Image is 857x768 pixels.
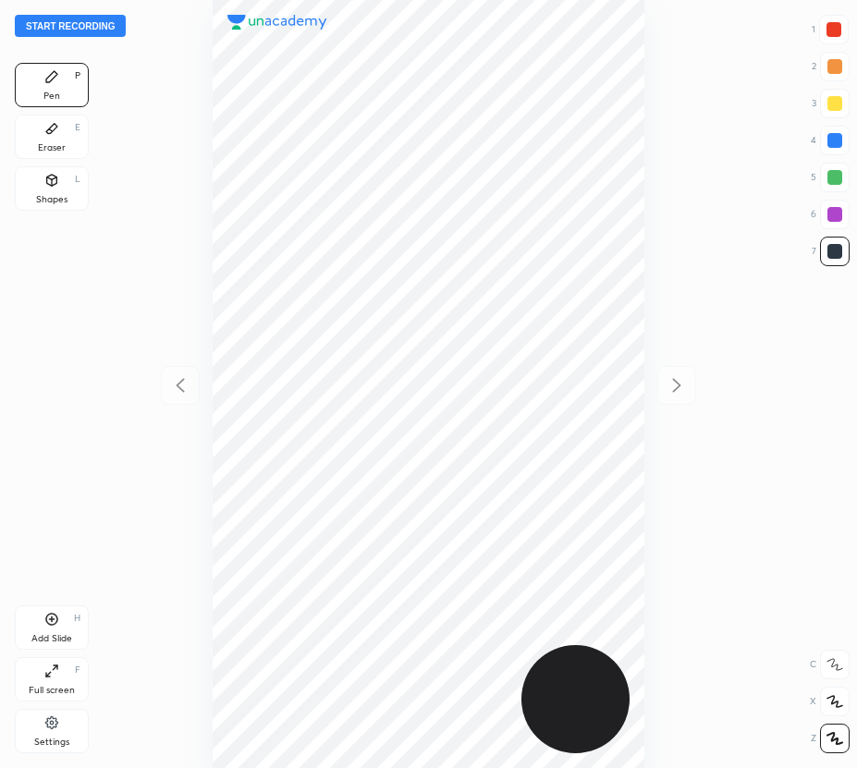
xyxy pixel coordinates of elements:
[31,634,72,643] div: Add Slide
[34,738,69,747] div: Settings
[43,91,60,101] div: Pen
[811,724,850,753] div: Z
[812,52,850,81] div: 2
[36,195,67,204] div: Shapes
[75,175,80,184] div: L
[15,15,126,37] button: Start recording
[227,15,327,30] img: logo.38c385cc.svg
[812,237,850,266] div: 7
[812,15,849,44] div: 1
[811,200,850,229] div: 6
[74,614,80,623] div: H
[38,143,66,152] div: Eraser
[75,123,80,132] div: E
[811,163,850,192] div: 5
[812,89,850,118] div: 3
[75,665,80,675] div: F
[29,686,75,695] div: Full screen
[810,687,850,716] div: X
[75,71,80,80] div: P
[811,126,850,155] div: 4
[810,650,850,679] div: C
